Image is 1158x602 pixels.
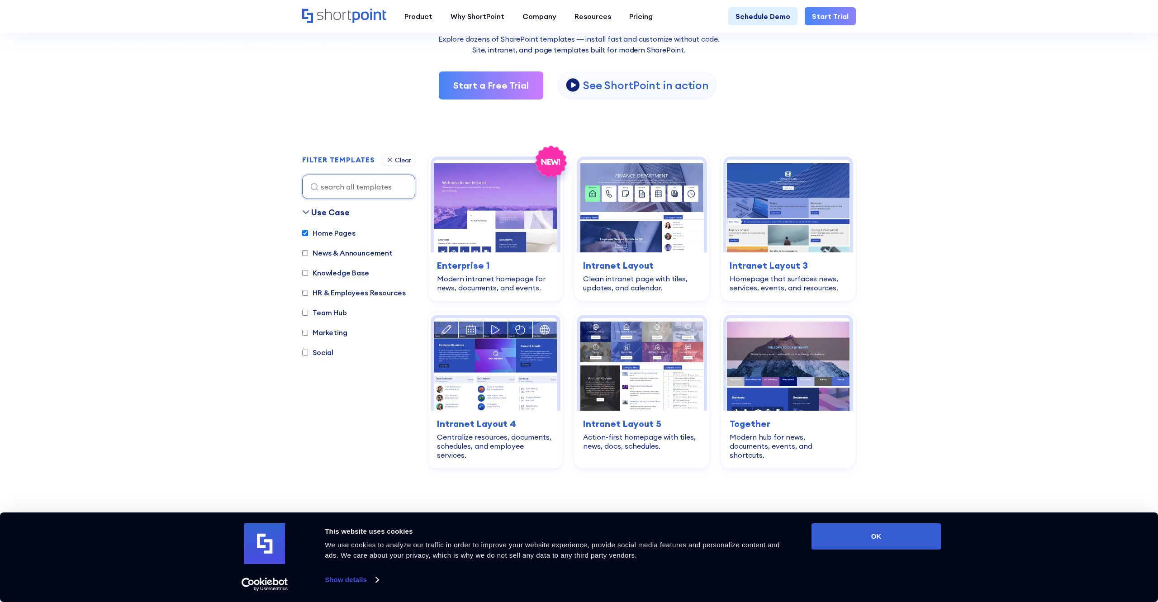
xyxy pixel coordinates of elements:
[583,259,700,272] h3: Intranet Layout
[437,432,554,460] div: Centralize resources, documents, schedules, and employee services.
[439,71,543,100] a: Start a Free Trial
[302,247,393,258] label: News & Announcement
[580,160,703,252] img: Intranet Layout – SharePoint Page Design: Clean intranet page with tiles, updates, and calendar.
[728,7,797,25] a: Schedule Demo
[434,160,557,252] img: Enterprise 1 – SharePoint Homepage Design: Modern intranet homepage for news, documents, and events.
[583,274,700,292] div: Clean intranet page with tiles, updates, and calendar.
[428,154,563,301] a: Enterprise 1 – SharePoint Homepage Design: Modern intranet homepage for news, documents, and even...
[629,11,653,22] div: Pricing
[302,347,333,358] label: Social
[404,11,432,22] div: Product
[302,230,308,236] input: Home Pages
[302,250,308,256] input: News & Announcement
[302,350,308,356] input: Social
[574,11,611,22] div: Resources
[583,78,708,92] p: See ShortPoint in action
[325,541,780,559] span: We use cookies to analyze our traffic in order to improve your website experience, provide social...
[302,290,308,296] input: HR & Employees Resources
[583,417,700,431] h3: Intranet Layout 5
[726,318,850,411] img: Together – Intranet Homepage Template: Modern hub for news, documents, events, and shortcuts.
[311,206,350,218] div: Use Case
[574,154,709,301] a: Intranet Layout – SharePoint Page Design: Clean intranet page with tiles, updates, and calendar.I...
[730,432,847,460] div: Modern hub for news, documents, events, and shortcuts.
[428,312,563,469] a: Intranet Layout 4 – Intranet Page Template: Centralize resources, documents, schedules, and emplo...
[565,7,620,25] a: Resources
[302,270,308,276] input: Knowledge Base
[395,157,411,163] div: Clear
[325,573,378,587] a: Show details
[302,267,369,278] label: Knowledge Base
[451,11,504,22] div: Why ShortPoint
[574,312,709,469] a: Intranet Layout 5 – SharePoint Page Template: Action-first homepage with tiles, news, docs, sched...
[395,7,441,25] a: Product
[302,33,856,55] p: Explore dozens of SharePoint templates — install fast and customize without code. Site, intranet,...
[730,417,847,431] h3: Together
[302,287,406,298] label: HR & Employees Resources
[583,432,700,450] div: Action-first homepage with tiles, news, docs, schedules.
[302,175,415,199] input: search all templates
[580,318,703,411] img: Intranet Layout 5 – SharePoint Page Template: Action-first homepage with tiles, news, docs, sched...
[513,7,565,25] a: Company
[225,578,304,591] a: Usercentrics Cookiebot - opens in a new window
[437,417,554,431] h3: Intranet Layout 4
[302,228,355,238] label: Home Pages
[620,7,662,25] a: Pricing
[302,327,347,338] label: Marketing
[721,154,856,301] a: Intranet Layout 3 – SharePoint Homepage Template: Homepage that surfaces news, services, events, ...
[522,11,556,22] div: Company
[302,9,386,24] a: Home
[434,318,557,411] img: Intranet Layout 4 – Intranet Page Template: Centralize resources, documents, schedules, and emplo...
[437,259,554,272] h3: Enterprise 1
[244,523,285,564] img: logo
[302,330,308,336] input: Marketing
[302,307,347,318] label: Team Hub
[726,160,850,252] img: Intranet Layout 3 – SharePoint Homepage Template: Homepage that surfaces news, services, events, ...
[302,310,308,316] input: Team Hub
[325,526,791,537] div: This website uses cookies
[730,274,847,292] div: Homepage that surfaces news, services, events, and resources.
[302,156,375,164] h2: FILTER TEMPLATES
[437,274,554,292] div: Modern intranet homepage for news, documents, and events.
[441,7,513,25] a: Why ShortPoint
[812,523,941,550] button: OK
[721,312,856,469] a: Together – Intranet Homepage Template: Modern hub for news, documents, events, and shortcuts.Toge...
[730,259,847,272] h3: Intranet Layout 3
[805,7,856,25] a: Start Trial
[558,72,716,99] a: open lightbox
